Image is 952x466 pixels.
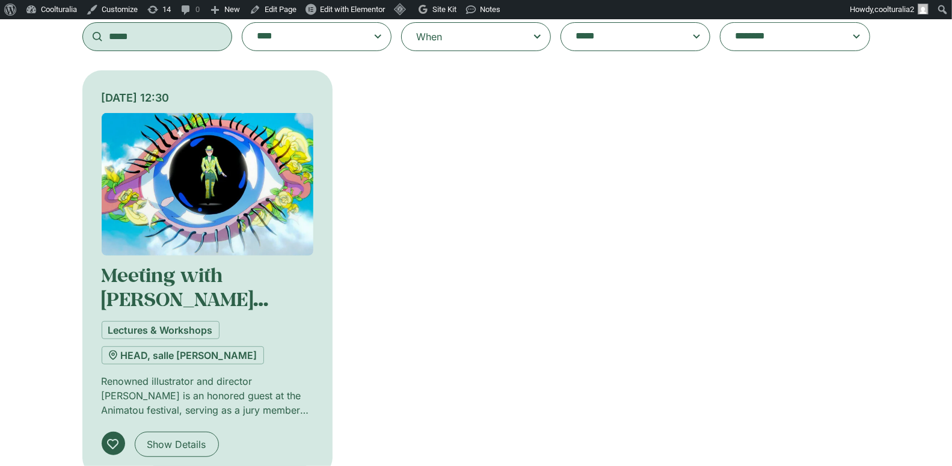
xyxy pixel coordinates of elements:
[432,5,456,14] span: Site Kit
[735,28,831,45] textarea: Search
[135,432,219,457] a: Show Details
[416,29,442,44] div: When
[102,262,312,336] a: Meeting with [PERSON_NAME][DEMOGRAPHIC_DATA]
[102,321,220,339] a: Lectures & Workshops
[102,113,314,256] img: Coolturalia - Rencontre avec Raman Djafari
[576,28,672,45] textarea: Search
[147,437,206,452] span: Show Details
[102,90,314,106] div: [DATE] 12:30
[102,374,314,417] p: Renowned illustrator and director [PERSON_NAME] is an honored guest at the Animatou festival, ser...
[320,5,385,14] span: Edit with Elementor
[874,5,914,14] span: coolturalia2
[257,28,353,45] textarea: Search
[102,346,264,364] a: HEAD, salle [PERSON_NAME]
